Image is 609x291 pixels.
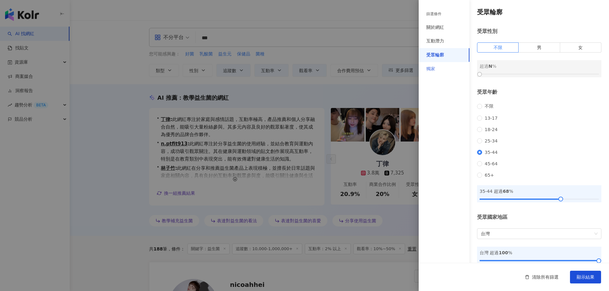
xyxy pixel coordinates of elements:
div: 超過 % [480,63,599,70]
span: 女 [578,45,583,50]
div: 受眾性別 [477,28,601,35]
div: 受眾國家地區 [477,214,601,221]
span: 100 [499,250,508,255]
div: 台灣 超過 % [480,249,599,256]
span: 68 [503,189,509,194]
span: 18-24 [482,127,500,132]
button: 清除所有篩選 [519,271,565,283]
h4: 受眾輪廓 [477,8,601,16]
div: 35-44 超過 % [480,188,599,195]
span: 13-17 [482,116,500,121]
div: 關於網紅 [426,24,444,31]
div: 獨家 [426,66,435,72]
span: delete [525,275,529,279]
span: 台灣 [481,229,598,239]
button: 顯示結果 [570,271,601,283]
span: 男 [537,45,541,50]
span: N [488,64,492,69]
span: 顯示結果 [577,275,594,280]
div: 互動潛力 [426,38,444,44]
span: 不限 [482,104,496,109]
span: 清除所有篩選 [532,275,559,280]
div: 篩選條件 [426,11,442,17]
span: 25-34 [482,138,500,143]
div: 受眾年齡 [477,89,601,96]
span: 不限 [494,45,502,50]
div: 受眾輪廓 [426,52,444,58]
span: 35-44 [482,150,500,155]
span: 45-64 [482,161,500,166]
span: 65+ [482,173,497,178]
